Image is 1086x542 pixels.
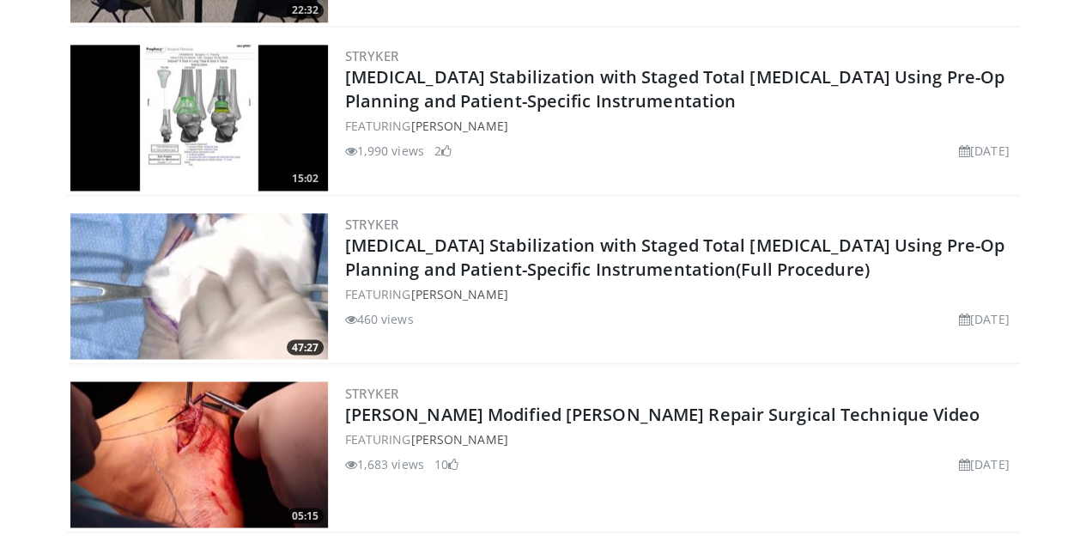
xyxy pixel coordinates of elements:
[345,429,1016,448] div: FEATURING
[287,171,324,186] span: 15:02
[345,47,399,64] a: Stryker
[345,310,414,328] li: 460 views
[410,286,507,302] a: [PERSON_NAME]
[287,508,324,523] span: 05:15
[434,142,452,160] li: 2
[70,381,328,527] a: 05:15
[410,118,507,134] a: [PERSON_NAME]
[70,45,328,191] img: 4f68ead0-413b-4e2a-8920-13fd80c2d468.300x170_q85_crop-smart_upscale.jpg
[959,454,1010,472] li: [DATE]
[345,234,1004,281] a: [MEDICAL_DATA] Stabilization with Staged Total [MEDICAL_DATA] Using Pre-Op Planning and Patient-S...
[434,454,458,472] li: 10
[345,402,980,425] a: [PERSON_NAME] Modified [PERSON_NAME] Repair Surgical Technique Video
[959,142,1010,160] li: [DATE]
[345,285,1016,303] div: FEATURING
[70,45,328,191] a: 15:02
[345,384,399,401] a: Stryker
[959,310,1010,328] li: [DATE]
[345,216,399,233] a: Stryker
[410,430,507,447] a: [PERSON_NAME]
[70,381,328,527] img: 52eacdba-e489-4eb2-9ab1-ebf16c5580b4.300x170_q85_crop-smart_upscale.jpg
[287,3,324,18] span: 22:32
[345,117,1016,135] div: FEATURING
[345,65,1004,113] a: [MEDICAL_DATA] Stabilization with Staged Total [MEDICAL_DATA] Using Pre-Op Planning and Patient-S...
[287,339,324,355] span: 47:27
[345,454,424,472] li: 1,683 views
[345,142,424,160] li: 1,990 views
[70,213,328,359] img: 41efba7e-3521-4eee-8317-9afa4bc8c143.300x170_q85_crop-smart_upscale.jpg
[70,213,328,359] a: 47:27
